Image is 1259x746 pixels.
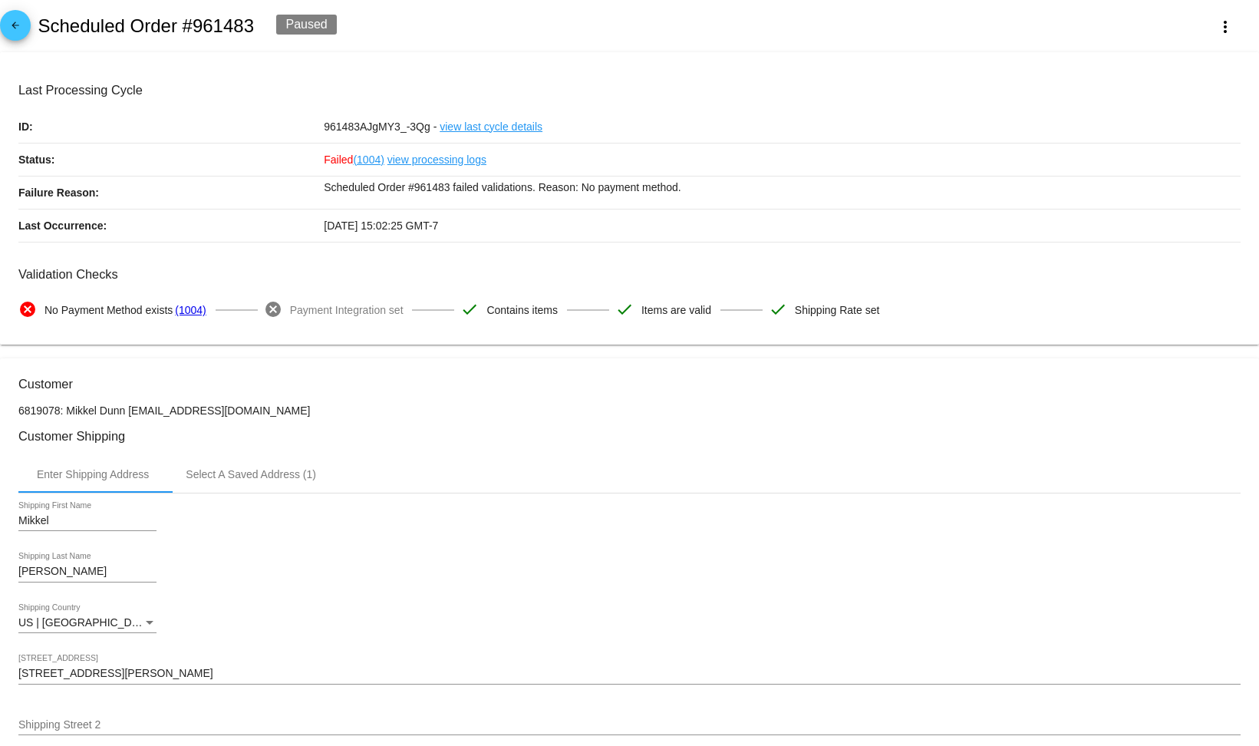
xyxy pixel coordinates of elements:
[769,300,787,319] mat-icon: check
[18,515,157,527] input: Shipping First Name
[615,300,634,319] mat-icon: check
[641,294,711,326] span: Items are valid
[38,15,254,37] h2: Scheduled Order #961483
[18,210,324,242] p: Last Occurrence:
[18,144,324,176] p: Status:
[186,468,316,480] div: Select A Saved Address (1)
[18,566,157,578] input: Shipping Last Name
[264,300,282,319] mat-icon: cancel
[387,144,486,176] a: view processing logs
[18,616,154,629] span: US | [GEOGRAPHIC_DATA]
[460,300,479,319] mat-icon: check
[18,404,1241,417] p: 6819078: Mikkel Dunn [EMAIL_ADDRESS][DOMAIN_NAME]
[486,294,558,326] span: Contains items
[1216,18,1234,36] mat-icon: more_vert
[6,20,25,38] mat-icon: arrow_back
[18,83,1241,97] h3: Last Processing Cycle
[324,177,1241,198] p: Scheduled Order #961483 failed validations. Reason: No payment method.
[290,294,404,326] span: Payment Integration set
[324,120,437,133] span: 961483AJgMY3_-3Qg -
[795,294,880,326] span: Shipping Rate set
[324,220,438,232] span: [DATE] 15:02:25 GMT-7
[175,294,206,326] a: (1004)
[324,153,384,166] span: Failed
[276,15,336,35] div: Paused
[353,144,384,176] a: (1004)
[18,719,1241,731] input: Shipping Street 2
[37,468,149,480] div: Enter Shipping Address
[18,617,157,629] mat-select: Shipping Country
[18,668,1241,680] input: Shipping Street 1
[18,111,324,143] p: ID:
[18,177,324,209] p: Failure Reason:
[18,267,1241,282] h3: Validation Checks
[440,111,542,143] a: view last cycle details
[44,294,173,326] span: No Payment Method exists
[18,429,1241,444] h3: Customer Shipping
[18,300,37,319] mat-icon: cancel
[18,377,1241,391] h3: Customer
